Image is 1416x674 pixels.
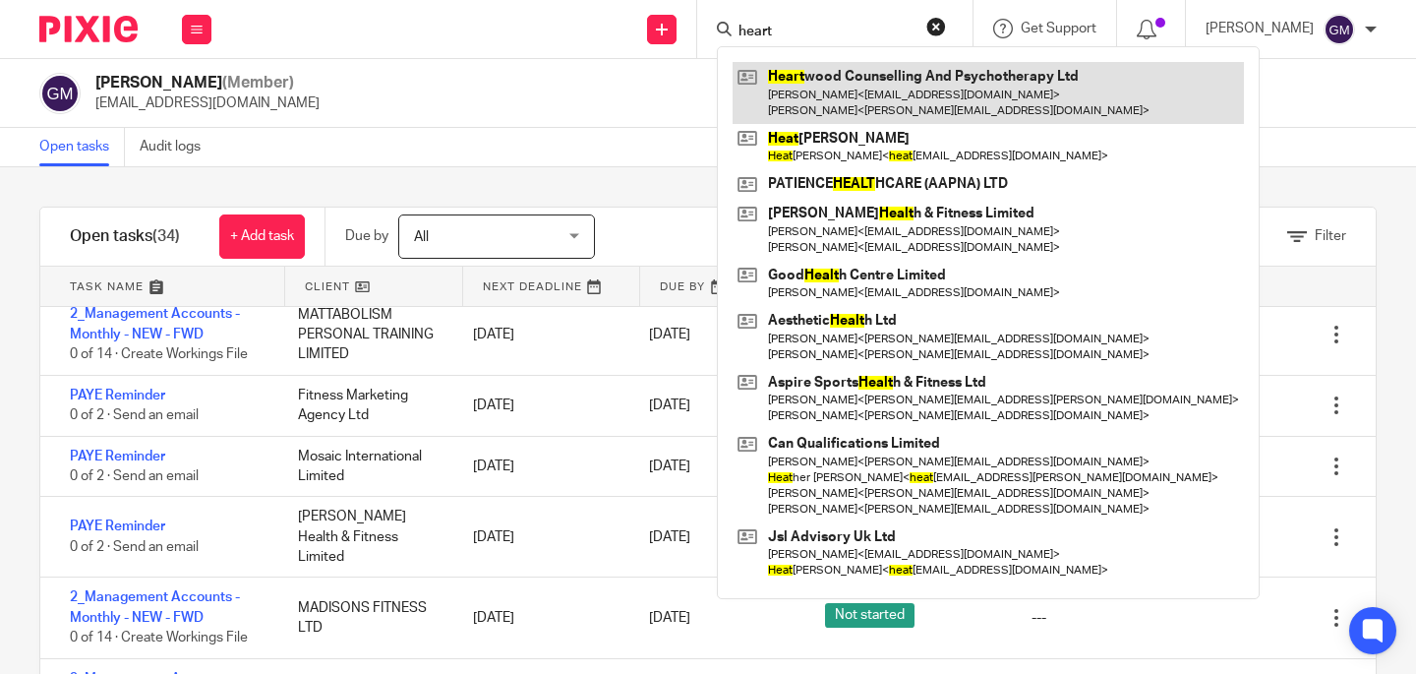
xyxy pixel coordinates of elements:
a: Audit logs [140,128,215,166]
div: [PERSON_NAME] Health & Fitness Limited [278,497,454,577]
a: PAYE Reminder [70,389,165,402]
span: [DATE] [649,398,690,412]
div: MATTABOLISM PERSONAL TRAINING LIMITED [278,295,454,375]
h1: Open tasks [70,226,180,247]
div: [DATE] [453,447,629,486]
img: Pixie [39,16,138,42]
p: [PERSON_NAME] [1206,19,1314,38]
img: svg%3E [39,73,81,114]
div: [DATE] [453,518,629,557]
span: [DATE] [649,460,690,473]
a: 2_Management Accounts - Monthly - NEW - FWD [70,307,240,340]
a: + Add task [219,214,305,259]
h2: [PERSON_NAME] [95,73,320,93]
a: Open tasks [39,128,125,166]
span: All [414,230,429,244]
button: Clear [926,17,946,36]
a: PAYE Reminder [70,520,165,533]
span: [DATE] [649,611,690,625]
span: [DATE] [649,530,690,544]
span: Get Support [1021,22,1096,35]
span: 0 of 2 · Send an email [70,408,199,422]
span: 0 of 2 · Send an email [70,469,199,483]
span: 0 of 2 · Send an email [70,540,199,554]
div: [DATE] [453,315,629,354]
span: Filter [1315,229,1346,243]
p: Due by [345,226,388,246]
input: Search [737,24,914,41]
img: svg%3E [1324,14,1355,45]
div: MADISONS FITNESS LTD [278,588,454,648]
span: (Member) [222,75,294,91]
span: Not started [825,603,914,628]
span: 0 of 14 · Create Workings File [70,631,248,644]
div: Mosaic International Limited [278,437,454,497]
div: --- [1032,608,1046,628]
p: [EMAIL_ADDRESS][DOMAIN_NAME] [95,93,320,113]
span: 0 of 14 · Create Workings File [70,347,248,361]
span: [DATE] [649,328,690,341]
a: PAYE Reminder [70,450,165,463]
a: 2_Management Accounts - Monthly - NEW - FWD [70,590,240,624]
span: (34) [152,228,180,244]
div: [DATE] [453,386,629,425]
div: [DATE] [453,598,629,638]
div: Fitness Marketing Agency Ltd [278,376,454,436]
